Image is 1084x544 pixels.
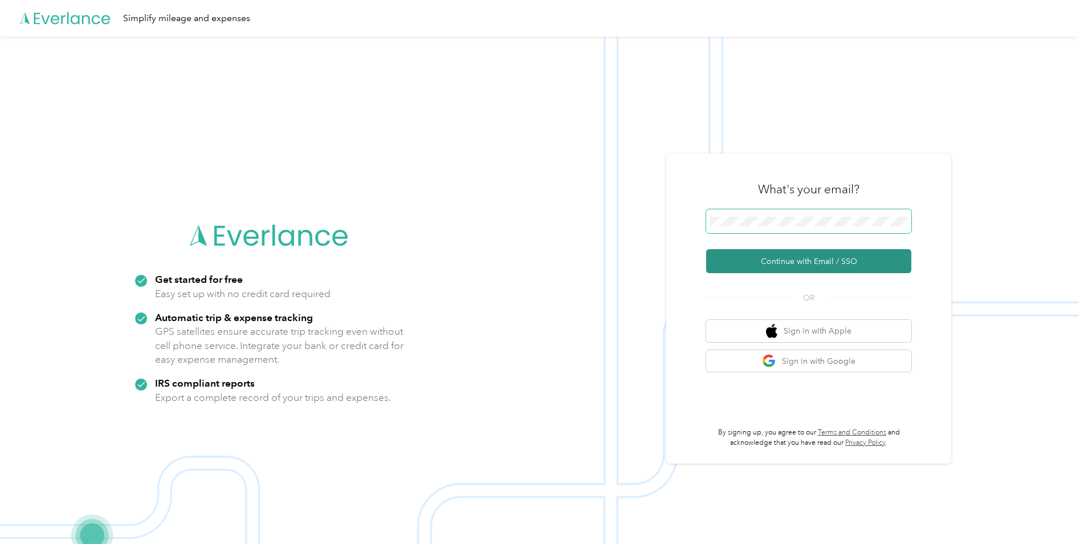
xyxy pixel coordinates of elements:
[155,324,404,367] p: GPS satellites ensure accurate trip tracking even without cell phone service. Integrate your bank...
[766,324,777,338] img: apple logo
[845,439,886,447] a: Privacy Policy
[155,391,391,405] p: Export a complete record of your trips and expenses.
[155,377,255,389] strong: IRS compliant reports
[123,11,250,26] div: Simplify mileage and expenses
[155,287,331,301] p: Easy set up with no credit card required
[706,428,911,448] p: By signing up, you agree to our and acknowledge that you have read our .
[706,320,911,342] button: apple logoSign in with Apple
[789,292,829,304] span: OR
[706,350,911,372] button: google logoSign in with Google
[155,273,243,285] strong: Get started for free
[762,354,776,368] img: google logo
[758,181,859,197] h3: What's your email?
[706,249,911,273] button: Continue with Email / SSO
[155,311,313,323] strong: Automatic trip & expense tracking
[818,428,886,437] a: Terms and Conditions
